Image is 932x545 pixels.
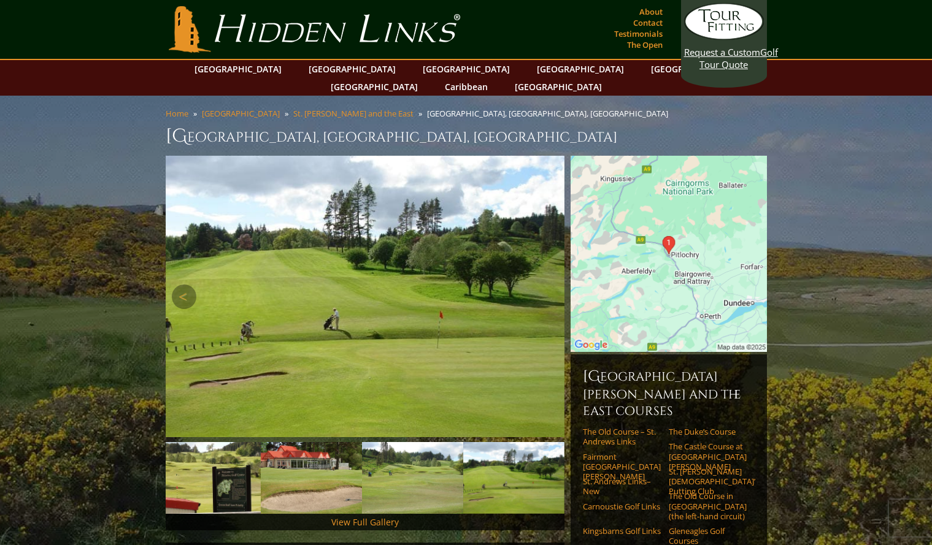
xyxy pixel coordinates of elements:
a: View Full Gallery [331,516,399,528]
a: [GEOGRAPHIC_DATA] [202,108,280,119]
a: Testimonials [611,25,666,42]
a: About [636,3,666,20]
a: St. Andrews Links–New [583,476,661,497]
a: [GEOGRAPHIC_DATA] [645,60,744,78]
a: The Castle Course at [GEOGRAPHIC_DATA][PERSON_NAME] [669,441,747,471]
a: Fairmont [GEOGRAPHIC_DATA][PERSON_NAME] [583,452,661,482]
a: [GEOGRAPHIC_DATA] [325,78,424,96]
a: The Duke’s Course [669,427,747,436]
a: Kingsbarns Golf Links [583,526,661,536]
h1: [GEOGRAPHIC_DATA], [GEOGRAPHIC_DATA], [GEOGRAPHIC_DATA] [166,124,767,148]
a: The Old Course in [GEOGRAPHIC_DATA] (the left-hand circuit) [669,491,747,521]
a: Home [166,108,188,119]
li: [GEOGRAPHIC_DATA], [GEOGRAPHIC_DATA], [GEOGRAPHIC_DATA] [427,108,673,119]
a: [GEOGRAPHIC_DATA] [188,60,288,78]
a: [GEOGRAPHIC_DATA] [302,60,402,78]
span: Request a Custom [684,46,760,58]
a: [GEOGRAPHIC_DATA] [509,78,608,96]
img: Google Map of Pitlochry Golf Course, Pitlochry, Scotland, United Kingdom [571,156,767,352]
a: St. [PERSON_NAME] and the East [293,108,414,119]
a: St. [PERSON_NAME] [DEMOGRAPHIC_DATA]’ Putting Club [669,467,747,497]
h6: [GEOGRAPHIC_DATA][PERSON_NAME] and the East Courses [583,367,755,419]
a: Previous [172,284,196,309]
a: [GEOGRAPHIC_DATA] [417,60,516,78]
a: Caribbean [439,78,494,96]
a: Request a CustomGolf Tour Quote [684,3,764,71]
a: The Old Course – St. Andrews Links [583,427,661,447]
a: [GEOGRAPHIC_DATA] [531,60,630,78]
a: Carnoustie Golf Links [583,501,661,511]
a: The Open [624,36,666,53]
a: Contact [630,14,666,31]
